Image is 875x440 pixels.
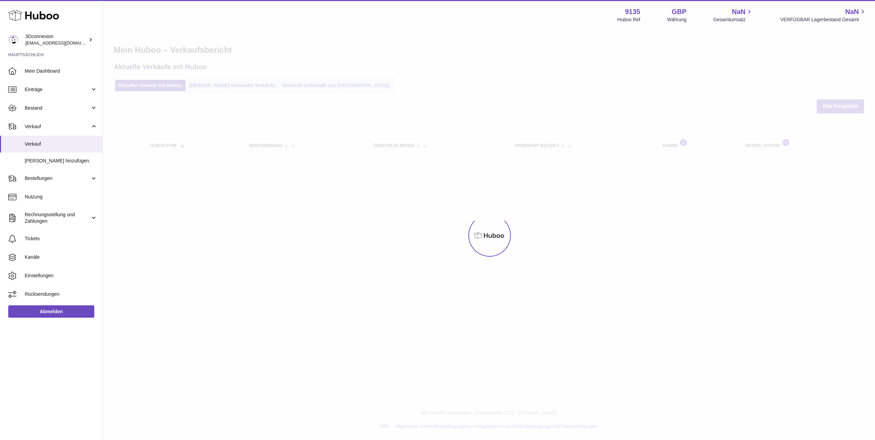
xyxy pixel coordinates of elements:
span: Bestand [25,105,90,111]
span: NaN [732,7,745,16]
span: [EMAIL_ADDRESS][DOMAIN_NAME] [25,40,101,46]
span: Mein Dashboard [25,68,97,74]
span: Rechnungsstellung und Zahlungen [25,211,90,224]
strong: 9135 [625,7,640,16]
div: Währung [667,16,687,23]
strong: GBP [672,7,686,16]
span: Bestellungen [25,175,90,182]
span: NaN [845,7,859,16]
span: Verkauf [25,141,97,147]
div: Huboo Ref [618,16,640,23]
img: order_eu@3dconnexion.com [8,35,19,45]
span: Rücksendungen [25,291,97,297]
span: Einstellungen [25,272,97,279]
a: Abmelden [8,305,94,318]
a: NaN VERFÜGBAR Lagerbestand Gesamt [780,7,867,23]
span: Gesamtumsatz [713,16,753,23]
span: Verkauf [25,123,90,130]
div: 3Dconnexion [25,33,87,46]
a: NaN Gesamtumsatz [713,7,753,23]
span: Einträge [25,86,90,93]
span: [PERSON_NAME] hinzufügen. [25,158,97,164]
span: VERFÜGBAR Lagerbestand Gesamt [780,16,867,23]
span: Tickets [25,235,97,242]
span: Kanäle [25,254,97,260]
span: Nutzung [25,194,97,200]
